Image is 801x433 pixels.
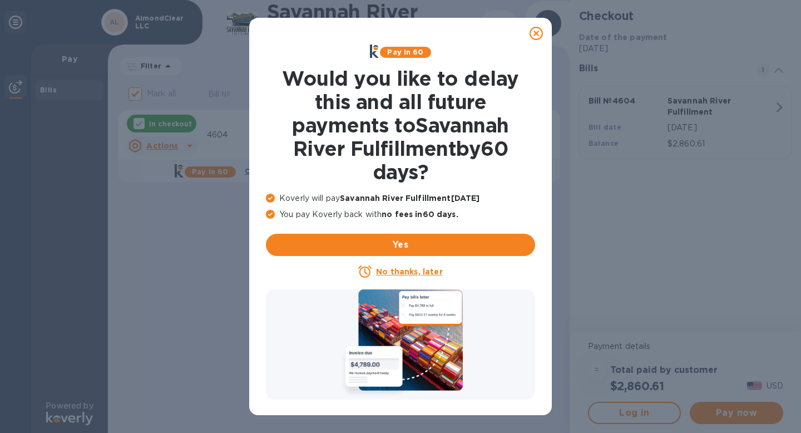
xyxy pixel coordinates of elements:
u: No thanks, later [376,267,442,276]
b: Savannah River Fulfillment [DATE] [340,194,479,203]
b: no fees in 60 days . [382,210,458,219]
h1: Would you like to delay this and all future payments to Savannah River Fulfillment by 60 days ? [266,67,535,184]
b: Pay in 60 [387,48,423,56]
p: Koverly will pay [266,193,535,204]
p: You pay Koverly back with [266,209,535,220]
span: Yes [275,238,526,252]
button: Yes [266,234,535,256]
